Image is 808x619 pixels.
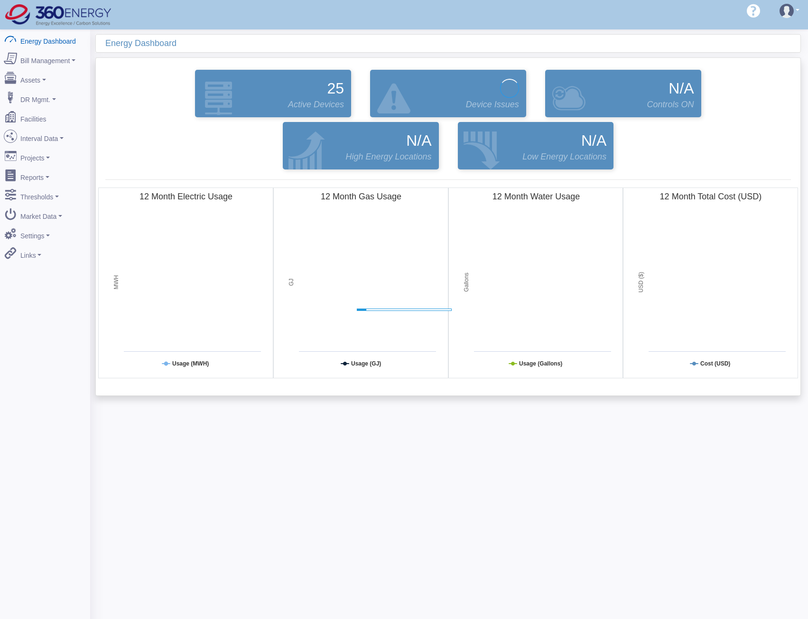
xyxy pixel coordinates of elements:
span: 25 [327,77,344,100]
img: user-3.svg [780,4,794,18]
tspan: 12 Month Gas Usage [321,192,401,201]
tspan: Usage (GJ) [351,360,381,367]
span: Device Issues [466,98,519,111]
tspan: USD ($) [638,272,644,292]
span: High Energy Locations [345,150,431,163]
span: N/A [581,129,606,152]
tspan: Usage (MWH) [172,360,209,367]
span: Active Devices [288,98,344,111]
div: Energy Dashboard [105,35,800,52]
tspan: 12 Month Total Cost (USD) [660,192,762,201]
tspan: 12 Month Water Usage [492,192,579,201]
tspan: GJ [288,279,295,286]
span: Low Energy Locations [522,150,606,163]
tspan: Cost (USD) [700,360,730,367]
span: Controls ON [647,98,694,111]
tspan: 12 Month Electric Usage [139,192,232,201]
span: N/A [406,129,431,152]
span: N/A [669,77,694,100]
a: 25 Active Devices [193,70,353,117]
tspan: Gallons [463,272,470,292]
tspan: Usage (Gallons) [519,360,562,367]
div: Devices that are actively reporting data. [186,67,361,120]
div: Devices that are active and configured but are in an error state. [361,67,536,120]
tspan: MWH [113,275,120,290]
